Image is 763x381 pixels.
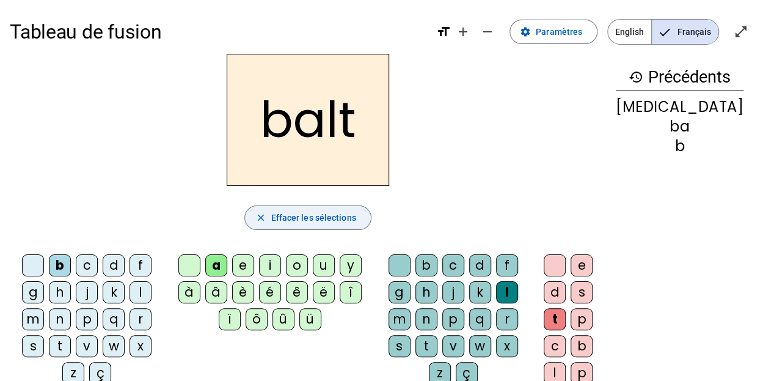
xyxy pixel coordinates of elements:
[205,281,227,303] div: â
[571,335,593,357] div: b
[442,254,464,276] div: c
[442,335,464,357] div: v
[415,254,437,276] div: b
[271,210,356,225] span: Effacer les sélections
[571,254,593,276] div: e
[415,335,437,357] div: t
[49,335,71,357] div: t
[232,254,254,276] div: e
[442,281,464,303] div: j
[130,335,152,357] div: x
[456,24,470,39] mat-icon: add
[451,20,475,44] button: Augmenter la taille de la police
[389,308,411,330] div: m
[480,24,495,39] mat-icon: remove
[103,281,125,303] div: k
[616,119,743,134] div: ba
[442,308,464,330] div: p
[76,335,98,357] div: v
[469,254,491,276] div: d
[49,254,71,276] div: b
[616,100,743,114] div: [MEDICAL_DATA]
[608,20,651,44] span: English
[10,12,426,51] h1: Tableau de fusion
[259,281,281,303] div: é
[286,254,308,276] div: o
[259,254,281,276] div: i
[571,308,593,330] div: p
[103,335,125,357] div: w
[76,308,98,330] div: p
[299,308,321,330] div: ü
[340,281,362,303] div: î
[496,281,518,303] div: l
[49,281,71,303] div: h
[255,212,266,223] mat-icon: close
[475,20,500,44] button: Diminuer la taille de la police
[544,281,566,303] div: d
[76,281,98,303] div: j
[246,308,268,330] div: ô
[729,20,753,44] button: Entrer en plein écran
[130,281,152,303] div: l
[571,281,593,303] div: s
[227,54,389,186] h2: balt
[509,20,597,44] button: Paramètres
[469,281,491,303] div: k
[76,254,98,276] div: c
[389,281,411,303] div: g
[616,64,743,91] h3: Précédents
[340,254,362,276] div: y
[544,335,566,357] div: c
[22,335,44,357] div: s
[49,308,71,330] div: n
[616,139,743,154] div: b
[415,308,437,330] div: n
[544,308,566,330] div: t
[469,308,491,330] div: q
[313,254,335,276] div: u
[205,254,227,276] div: a
[313,281,335,303] div: ë
[629,70,643,84] mat-icon: history
[178,281,200,303] div: à
[130,254,152,276] div: f
[496,308,518,330] div: r
[244,205,371,230] button: Effacer les sélections
[520,26,531,37] mat-icon: settings
[22,281,44,303] div: g
[436,24,451,39] mat-icon: format_size
[286,281,308,303] div: ê
[272,308,294,330] div: û
[734,24,748,39] mat-icon: open_in_full
[389,335,411,357] div: s
[103,308,125,330] div: q
[219,308,241,330] div: ï
[103,254,125,276] div: d
[130,308,152,330] div: r
[496,335,518,357] div: x
[536,24,582,39] span: Paramètres
[496,254,518,276] div: f
[232,281,254,303] div: è
[607,19,719,45] mat-button-toggle-group: Language selection
[415,281,437,303] div: h
[22,308,44,330] div: m
[469,335,491,357] div: w
[652,20,718,44] span: Français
